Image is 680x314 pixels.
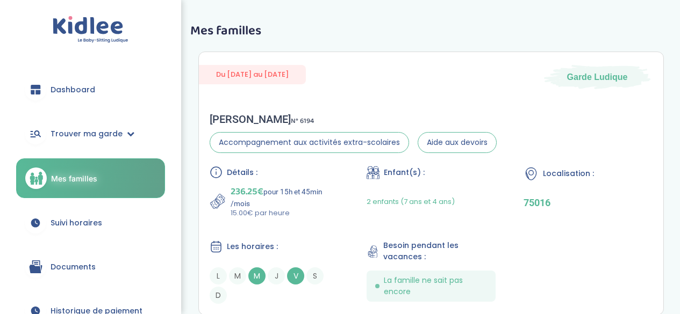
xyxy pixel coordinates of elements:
[51,173,97,184] span: Mes familles
[210,267,227,284] span: L
[418,132,497,153] span: Aide aux devoirs
[199,65,306,84] span: Du [DATE] au [DATE]
[16,203,165,242] a: Suivi horaires
[51,128,123,140] span: Trouver ma garde
[51,261,96,273] span: Documents
[306,267,324,284] span: S
[384,167,425,178] span: Enfant(s) :
[16,247,165,286] a: Documents
[248,267,266,284] span: M
[384,275,487,297] span: La famille ne sait pas encore
[210,113,497,126] div: [PERSON_NAME]
[227,167,257,178] span: Détails :
[231,208,339,218] p: 15.00€ par heure
[367,196,455,207] span: 2 enfants (7 ans et 4 ans)
[287,267,304,284] span: V
[383,240,496,262] span: Besoin pendant les vacances :
[16,114,165,153] a: Trouver ma garde
[53,16,128,43] img: logo.svg
[229,267,246,284] span: M
[210,287,227,304] span: D
[231,184,339,208] p: pour 15h et 45min /mois
[51,84,95,96] span: Dashboard
[543,168,594,179] span: Localisation :
[16,158,165,198] a: Mes familles
[210,132,409,153] span: Accompagnement aux activités extra-scolaires
[231,184,263,199] span: 236.25€
[51,217,102,229] span: Suivi horaires
[16,70,165,109] a: Dashboard
[524,197,653,208] p: 75016
[291,115,314,127] span: N° 6194
[567,71,628,83] span: Garde Ludique
[227,241,278,252] span: Les horaires :
[268,267,285,284] span: J
[190,24,672,38] h3: Mes familles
